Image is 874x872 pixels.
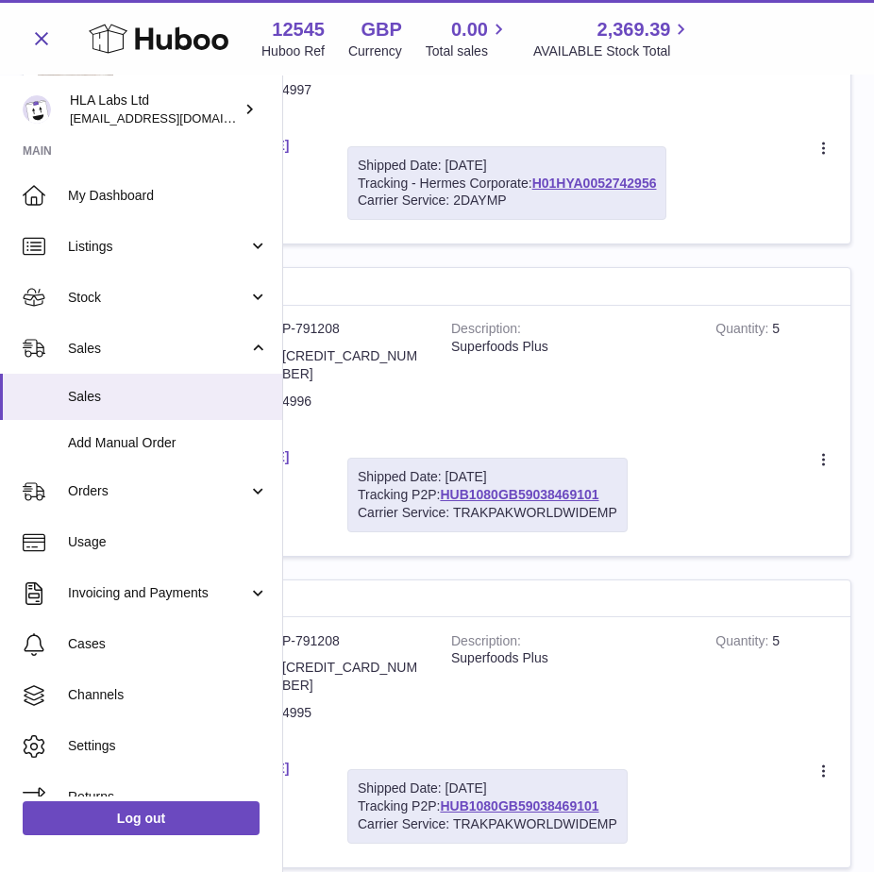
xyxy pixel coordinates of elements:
td: 5 [701,618,850,746]
span: Channels [68,686,268,704]
dd: [CREDIT_CARD_NUMBER] [282,659,423,695]
a: 2,369.39 AVAILABLE Stock Total [533,17,693,60]
div: Huboo Ref [261,42,325,60]
div: Tracking P2P: [347,458,628,532]
span: Stock [68,289,248,307]
div: 125887068 | [DATE] [24,580,850,618]
img: clinton@newgendirect.com [23,95,51,124]
a: HUB1080GB59038469101 [440,487,598,502]
span: Listings [68,238,248,256]
dd: P-791208 [282,320,423,338]
span: 2,369.39 [597,17,671,42]
span: Returns [68,788,268,806]
div: Superfoods Plus [451,649,687,667]
div: Tracking P2P: [347,769,628,844]
div: Shipped Date: [DATE] [358,468,617,486]
strong: Description [451,321,521,341]
div: Tracking - Hermes Corporate: [347,146,666,221]
div: HLA Labs Ltd [70,92,240,127]
span: Sales [68,388,268,406]
span: 0.00 [451,17,488,42]
div: Carrier Service: TRAKPAKWORLDWIDEMP [358,504,617,522]
span: Usage [68,533,268,551]
div: Shipped Date: [DATE] [358,780,617,797]
strong: Quantity [715,321,772,341]
a: Log out [23,801,260,835]
span: [EMAIL_ADDRESS][DOMAIN_NAME] [70,110,277,126]
span: Total sales [426,42,510,60]
span: My Dashboard [68,187,268,205]
strong: 12545 [272,17,325,42]
a: HUB1080GB59038469101 [440,798,598,813]
span: AVAILABLE Stock Total [533,42,693,60]
span: Sales [68,340,248,358]
div: Currency [348,42,402,60]
div: 125887069 | [DATE] [24,268,850,306]
td: 5 [701,306,850,434]
div: Superfoods Plus [451,338,687,356]
strong: Quantity [715,633,772,653]
a: H01HYA0052742956 [532,176,657,191]
span: Add Manual Order [68,434,268,452]
span: Orders [68,482,248,500]
dd: 4997 [282,81,423,99]
dd: 4995 [282,704,423,722]
strong: Description [451,633,521,653]
span: Settings [68,737,268,755]
span: Invoicing and Payments [68,584,248,602]
strong: GBP [361,17,401,42]
dd: P-791208 [282,632,423,650]
span: Cases [68,635,268,653]
div: Carrier Service: TRAKPAKWORLDWIDEMP [358,815,617,833]
div: Carrier Service: 2DAYMP [358,192,656,210]
a: 0.00 Total sales [426,17,510,60]
dd: 4996 [282,393,423,411]
dd: [CREDIT_CARD_NUMBER] [282,347,423,383]
div: Shipped Date: [DATE] [358,157,656,175]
